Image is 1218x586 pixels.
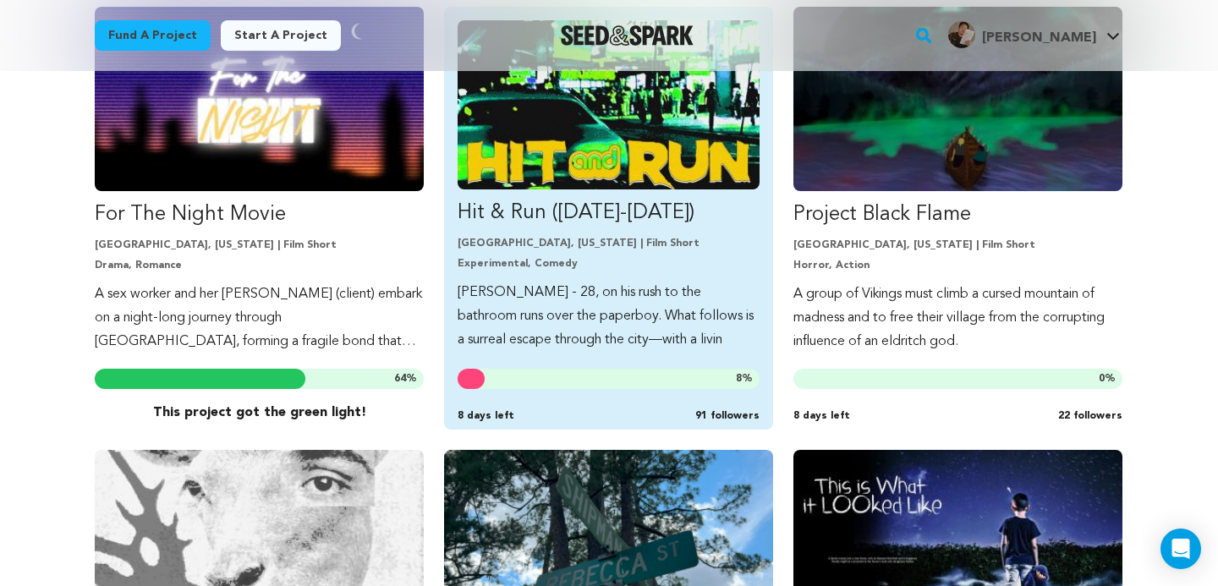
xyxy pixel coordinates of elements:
[793,201,1122,228] p: Project Black Flame
[394,372,417,386] span: %
[948,21,975,48] img: 316d3da9df4eed46.jpg
[95,7,424,353] a: Fund For The Night Movie
[458,200,760,227] p: Hit & Run ([DATE]-[DATE])
[95,259,424,272] p: Drama, Romance
[561,25,694,46] img: Seed&Spark Logo Dark Mode
[1099,374,1105,384] span: 0
[982,31,1096,45] span: [PERSON_NAME]
[945,18,1123,53] span: John V.'s Profile
[95,20,211,51] a: Fund a project
[1058,409,1122,423] span: 22 followers
[736,374,742,384] span: 8
[793,238,1122,252] p: [GEOGRAPHIC_DATA], [US_STATE] | Film Short
[458,20,760,352] a: Fund Hit &amp; Run (2025-2026)
[793,282,1122,353] p: A group of Vikings must climb a cursed mountain of madness and to free their village from the cor...
[1160,528,1201,569] div: Open Intercom Messenger
[394,374,406,384] span: 64
[95,238,424,252] p: [GEOGRAPHIC_DATA], [US_STATE] | Film Short
[458,409,514,423] span: 8 days left
[793,259,1122,272] p: Horror, Action
[695,409,760,423] span: 91 followers
[95,201,424,228] p: For The Night Movie
[1099,372,1116,386] span: %
[458,237,760,250] p: [GEOGRAPHIC_DATA], [US_STATE] | Film Short
[736,372,753,386] span: %
[945,18,1123,48] a: John V.'s Profile
[95,403,424,423] p: This project got the green light!
[793,409,850,423] span: 8 days left
[948,21,1096,48] div: John V.'s Profile
[458,257,760,271] p: Experimental, Comedy
[458,281,760,352] p: [PERSON_NAME] - 28, on his rush to the bathroom runs over the paperboy. What follows is a surreal...
[221,20,341,51] a: Start a project
[95,282,424,353] p: A sex worker and her [PERSON_NAME] (client) embark on a night-long journey through [GEOGRAPHIC_DA...
[793,7,1122,353] a: Fund Project Black Flame
[561,25,694,46] a: Seed&Spark Homepage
